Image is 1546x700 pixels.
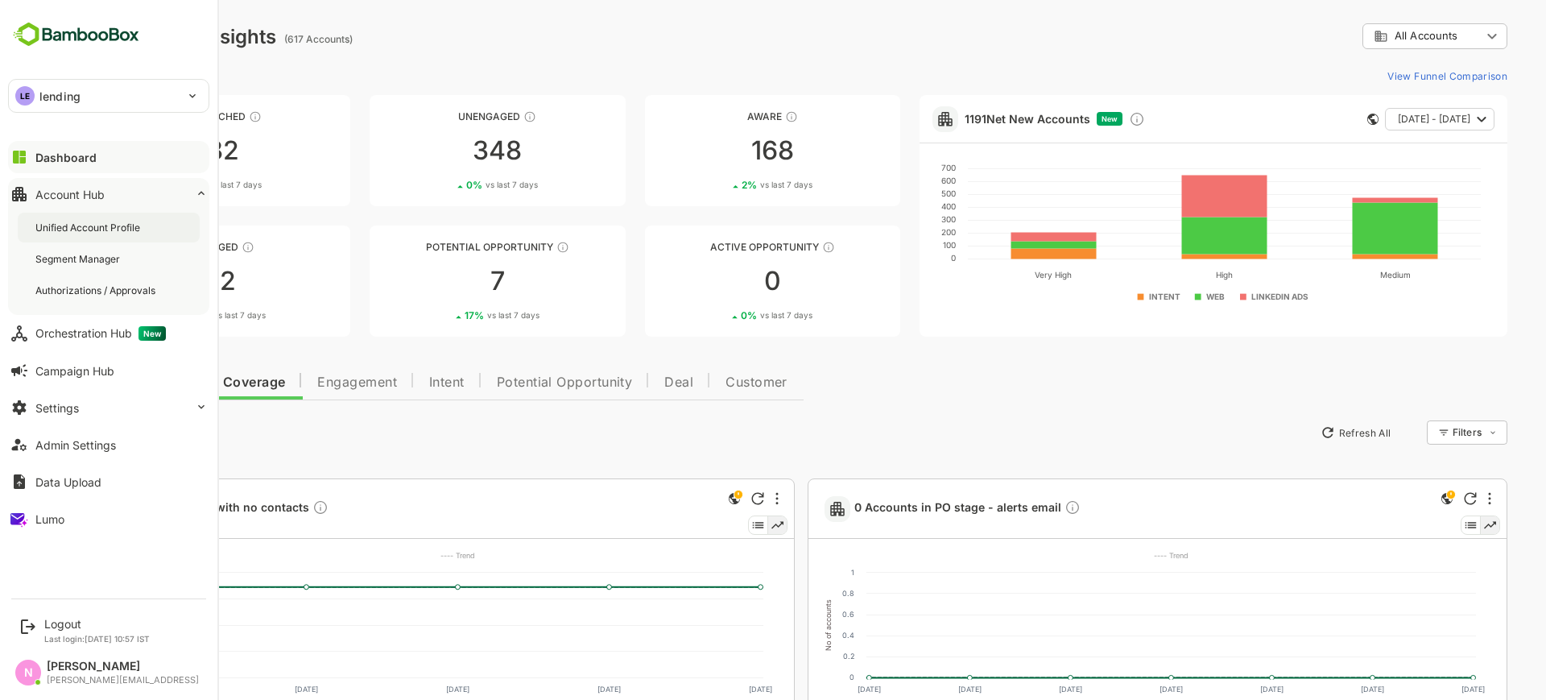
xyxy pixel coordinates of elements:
[39,25,220,48] div: Dashboard Insights
[35,284,159,297] div: Authorizations / Approvals
[35,151,97,164] div: Dashboard
[15,86,35,106] div: LE
[8,354,209,387] button: Campaign Hub
[801,685,825,694] text: [DATE]
[798,499,1031,518] a: 0 Accounts in PO stage - alerts emailDescription not present
[1008,499,1024,518] div: Description not present
[589,110,844,122] div: Aware
[8,503,209,535] button: Lumo
[1073,111,1089,127] div: Discover new ICP-fit accounts showing engagement — via intent surges, anonymous website visits, L...
[1396,426,1425,438] div: Filters
[8,429,209,461] button: Admin Settings
[1311,114,1322,125] div: This card does not support filter and segments
[895,253,899,263] text: 0
[313,268,568,294] div: 7
[793,673,798,681] text: 0
[719,492,722,505] div: More
[1103,685,1126,694] text: [DATE]
[8,141,209,173] button: Dashboard
[39,95,294,206] a: UnreachedThese accounts have not been engaged with for a defined time period821%vs last 7 days
[47,675,199,686] div: [PERSON_NAME][EMAIL_ADDRESS]
[35,188,105,201] div: Account Hub
[767,599,776,651] text: No of accounts
[390,685,413,694] text: [DATE]
[798,499,1024,518] span: 0 Accounts in PO stage - alerts email
[669,376,731,389] span: Customer
[766,241,779,254] div: These accounts have open opportunities which might be at any of the Sales Stages
[589,95,844,206] a: AwareThese accounts have just entered the buying cycle and need further nurturing1682%vs last 7 days
[589,226,844,337] a: Active OpportunityThese accounts have open opportunities which might be at any of the Sales Stage...
[39,418,156,447] a: New Insights
[1045,114,1061,123] span: New
[908,112,1034,126] a: 1191Net New Accounts
[39,88,81,105] p: lending
[1325,63,1451,89] button: View Funnel Comparison
[85,499,279,518] a: 69 Accounts with no contactsDescription not present
[1317,29,1425,43] div: All Accounts
[704,179,756,191] span: vs last 7 days
[39,110,294,122] div: Unreached
[1408,492,1420,505] div: Refresh
[75,646,84,655] text: 20
[313,226,568,337] a: Potential OpportunityThese accounts are MQAs and can be passed on to Inside Sales717%vs last 7 days
[313,241,568,253] div: Potential Opportunity
[39,268,294,294] div: 12
[39,226,294,337] a: EngagedThese accounts are warm, further nurturing would qualify them to MQAs1225%vs last 7 days
[35,512,64,526] div: Lumo
[692,685,716,694] text: [DATE]
[787,652,798,661] text: 0.2
[8,466,209,498] button: Data Upload
[55,376,229,389] span: Data Quality and Coverage
[1405,685,1428,694] text: [DATE]
[704,309,756,321] span: vs last 7 days
[74,594,84,603] text: 60
[153,179,205,191] span: vs last 7 days
[1338,30,1401,42] span: All Accounts
[79,673,84,681] text: 0
[684,309,756,321] div: 0 %
[238,685,262,694] text: [DATE]
[695,492,708,505] div: Refresh
[589,241,844,253] div: Active Opportunity
[500,241,513,254] div: These accounts are MQAs and can be passed on to Inside Sales
[1304,685,1328,694] text: [DATE]
[1159,270,1176,280] text: High
[8,391,209,424] button: Settings
[313,138,568,164] div: 348
[35,401,79,415] div: Settings
[87,685,110,694] text: [DATE]
[1257,420,1341,445] button: Refresh All
[8,178,209,210] button: Account Hub
[35,221,143,234] div: Unified Account Profile
[192,110,205,123] div: These accounts have not been engaged with for a defined time period
[74,568,84,577] text: 80
[1329,108,1438,130] button: [DATE] - [DATE]
[44,634,150,644] p: Last login: [DATE] 10:57 IST
[136,179,205,191] div: 1 %
[1395,418,1451,447] div: Filters
[313,110,568,122] div: Unengaged
[261,376,341,389] span: Engagement
[429,179,482,191] span: vs last 7 days
[133,309,209,321] div: 25 %
[35,364,114,378] div: Campaign Hub
[1341,109,1414,130] span: [DATE] - [DATE]
[885,201,899,211] text: 400
[35,326,166,341] div: Orchestration Hub
[15,660,41,686] div: N
[1002,685,1026,694] text: [DATE]
[885,176,899,185] text: 600
[256,499,272,518] div: Description not present
[373,376,408,389] span: Intent
[35,252,123,266] div: Segment Manager
[668,489,688,511] div: This is a global insight. Segment selection is not applicable for this view
[138,326,166,341] span: New
[786,610,798,619] text: 0.6
[8,19,144,50] img: BambooboxFullLogoMark.5f36c76dfaba33ec1ec1367b70bb1252.svg
[978,270,1015,280] text: Very High
[39,241,294,253] div: Engaged
[467,110,480,123] div: These accounts have not shown enough engagement and need nurturing
[85,499,272,518] span: 69 Accounts with no contacts
[786,589,798,598] text: 0.8
[440,376,577,389] span: Potential Opportunity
